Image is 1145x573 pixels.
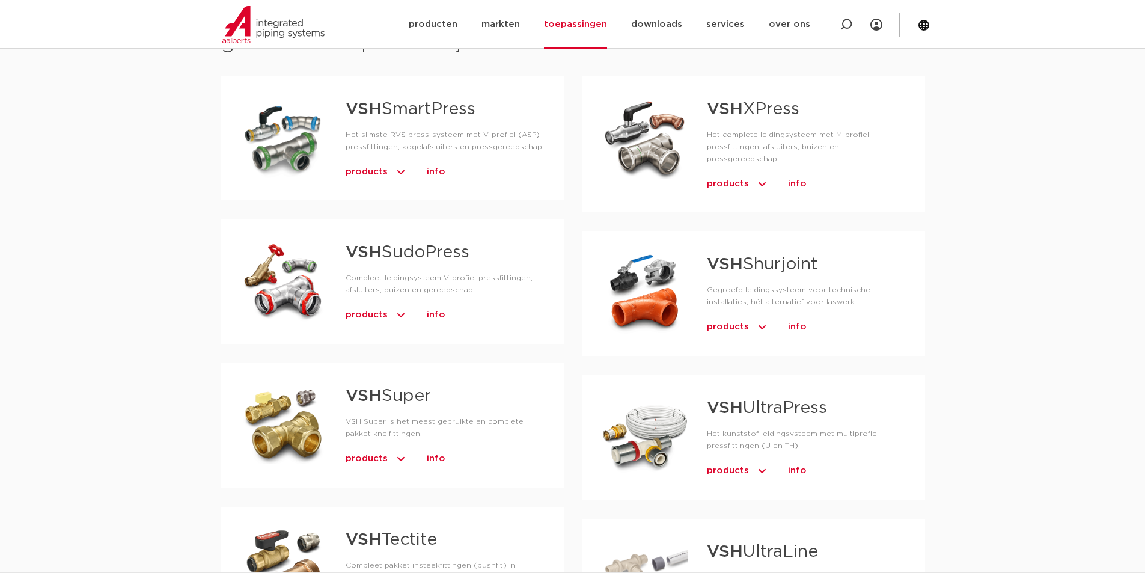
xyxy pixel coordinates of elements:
img: icon-chevron-up-1.svg [756,461,768,480]
a: info [427,449,445,468]
img: icon-chevron-up-1.svg [395,162,407,182]
img: icon-chevron-up-1.svg [395,449,407,468]
strong: VSH [707,400,743,417]
span: products [346,305,388,325]
a: info [788,317,807,337]
span: products [346,162,388,182]
a: VSHShurjoint [707,256,817,273]
strong: VSH [707,544,743,560]
a: info [788,461,807,480]
a: info [427,162,445,182]
a: info [427,305,445,325]
span: products [707,174,749,194]
span: products [346,449,388,468]
p: Het kunststof leidingsysteem met multiprofiel pressfittingen (U en TH). [707,427,906,452]
a: VSHUltraLine [707,544,818,560]
a: VSHTectite [346,532,437,548]
p: Gegroefd leidingssysteem voor technische installaties; hét alternatief voor laswerk. [707,284,906,308]
a: VSHSuper [346,388,431,405]
a: VSHUltraPress [707,400,827,417]
a: VSHSudoPress [346,244,469,261]
img: icon-chevron-up-1.svg [756,317,768,337]
strong: VSH [346,101,382,118]
strong: VSH [707,101,743,118]
strong: VSH [346,388,382,405]
p: Het slimste RVS press-systeem met V-profiel (ASP) pressfittingen, kogelafsluiters en pressgereeds... [346,129,545,153]
a: info [788,174,807,194]
span: products [707,317,749,337]
strong: VSH [346,244,382,261]
img: icon-chevron-up-1.svg [395,305,407,325]
p: Compleet leidingsysteem V-profiel pressfittingen, afsluiters, buizen en gereedschap. [346,272,545,296]
a: VSHSmartPress [346,101,475,118]
p: Het complete leidingsysteem met M-profiel pressfittingen, afsluiters, buizen en pressgereedschap. [707,129,906,165]
span: products [707,461,749,480]
p: VSH Super is het meest gebruikte en complete pakket knelfittingen. [346,415,545,440]
a: VSHXPress [707,101,799,118]
img: icon-chevron-up-1.svg [756,174,768,194]
strong: VSH [346,532,382,548]
strong: VSH [707,256,743,273]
